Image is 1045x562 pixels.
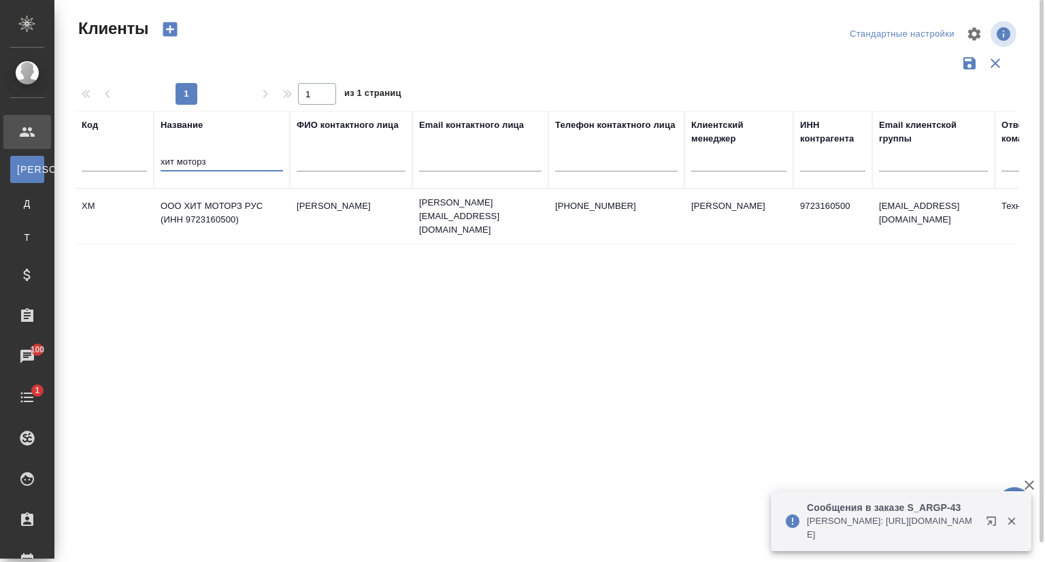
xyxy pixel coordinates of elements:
a: Т [10,224,44,251]
div: Email клиентской группы [879,118,988,146]
button: Закрыть [997,515,1025,527]
p: [PHONE_NUMBER] [555,199,678,213]
span: Д [17,197,37,210]
td: [EMAIL_ADDRESS][DOMAIN_NAME] [872,193,995,240]
span: из 1 страниц [344,85,401,105]
div: Название [161,118,203,132]
span: Т [17,231,37,244]
p: Сообщения в заказе S_ARGP-43 [807,501,977,514]
a: [PERSON_NAME] [10,156,44,183]
div: Email контактного лица [419,118,524,132]
span: Посмотреть информацию [991,21,1019,47]
div: Клиентский менеджер [691,118,786,146]
p: [PERSON_NAME]: [URL][DOMAIN_NAME] [807,514,977,542]
button: Сохранить фильтры [957,50,982,76]
span: 100 [22,343,53,357]
span: Клиенты [75,18,148,39]
button: Сбросить фильтры [982,50,1008,76]
button: Открыть в новой вкладке [978,508,1010,540]
div: split button [846,24,958,45]
td: XM [75,193,154,240]
td: [PERSON_NAME] [684,193,793,240]
a: 100 [3,340,51,374]
div: ФИО контактного лица [297,118,399,132]
span: Настроить таблицу [958,18,991,50]
a: 1 [3,380,51,414]
div: Код [82,118,98,132]
a: Д [10,190,44,217]
td: ООО ХИТ МОТОРЗ РУС (ИНН 9723160500) [154,193,290,240]
div: ИНН контрагента [800,118,865,146]
td: 9723160500 [793,193,872,240]
span: 1 [27,384,48,397]
button: Создать [154,18,186,41]
div: Телефон контактного лица [555,118,676,132]
span: [PERSON_NAME] [17,163,37,176]
p: [PERSON_NAME][EMAIL_ADDRESS][DOMAIN_NAME] [419,196,542,237]
button: 🙏 [997,487,1031,521]
td: [PERSON_NAME] [290,193,412,240]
